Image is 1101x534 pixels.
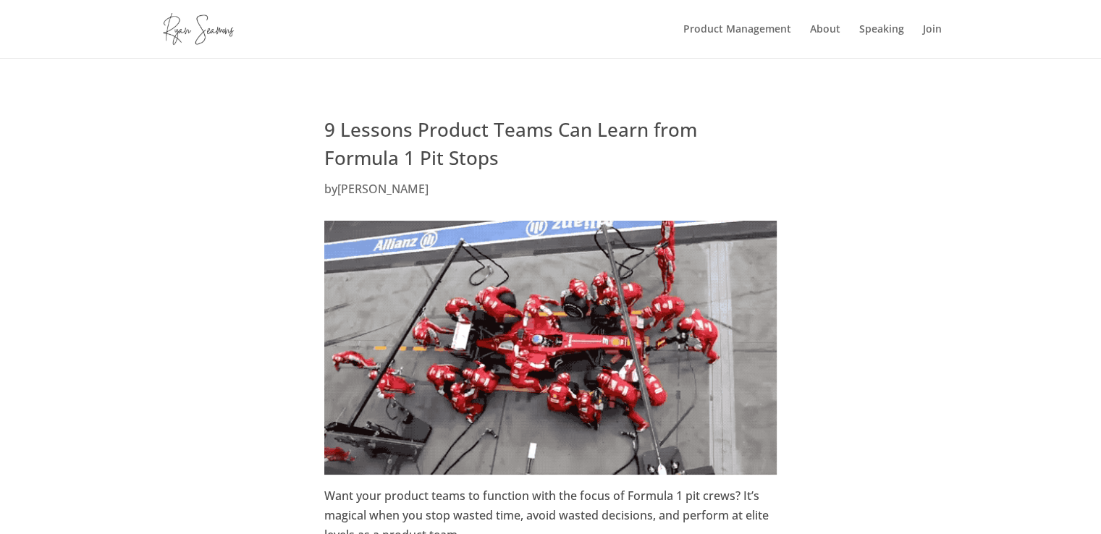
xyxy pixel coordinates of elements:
a: [PERSON_NAME] [337,181,429,197]
p: by [324,179,776,199]
a: Speaking [859,24,904,58]
a: Join [923,24,942,58]
a: About [810,24,840,58]
img: ryanseamons.com [163,13,234,44]
h1: 9 Lessons Product Teams Can Learn from Formula 1 Pit Stops [324,116,776,179]
a: Product Management [683,24,791,58]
